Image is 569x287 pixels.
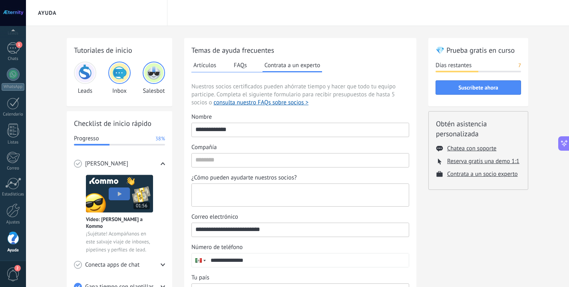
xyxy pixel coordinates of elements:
[214,99,308,107] button: consulta nuestro FAQs sobre socios >
[436,80,521,95] button: Suscríbete ahora
[447,157,519,165] button: Reserva gratis una demo 1:1
[2,248,25,253] div: Ayuda
[74,118,165,128] h2: Checklist de inicio rápido
[436,62,472,70] span: Días restantes
[74,62,96,95] div: Leads
[2,220,25,225] div: Ajustes
[192,123,409,136] input: Nombre
[143,62,165,95] div: Salesbot
[2,140,25,145] div: Listas
[436,119,521,139] h2: Obtén asistencia personalizada
[191,113,212,121] span: Nombre
[2,192,25,197] div: Estadísticas
[2,166,25,171] div: Correo
[263,59,322,72] button: Contrata a un experto
[85,160,128,168] span: [PERSON_NAME]
[192,223,409,236] input: Correo electrónico
[191,243,243,251] span: Número de teléfono
[447,145,496,152] button: Chatea con soporte
[155,135,165,143] span: 38%
[14,265,21,271] span: 2
[436,45,521,55] h2: 💎 Prueba gratis en curso
[191,274,209,282] span: Tu país
[192,253,207,267] div: Mexico: + 52
[191,174,297,182] span: ¿Cómo pueden ayudarte nuestros socios?
[2,112,25,117] div: Calendario
[108,62,131,95] div: Inbox
[85,261,139,269] span: Conecta apps de chat
[16,42,22,48] span: 1
[86,216,153,229] span: Vídeo: [PERSON_NAME] a Kommo
[74,135,99,143] span: Progresso
[191,45,409,55] h2: Temas de ayuda frecuentes
[191,143,217,151] span: Compañía
[86,230,153,254] span: ¡Sujétate! Acompáñanos en este salvaje viaje de inboxes, pipelines y perfiles de lead.
[192,184,407,206] textarea: ¿Cómo pueden ayudarte nuestros socios?
[192,153,409,166] input: Compañía
[2,56,25,62] div: Chats
[74,45,165,55] h2: Tutoriales de inicio
[447,170,518,178] button: Contrata a un socio experto
[2,83,24,91] div: WhatsApp
[191,83,409,107] span: Nuestros socios certificados pueden ahórrate tiempo y hacer que todo tu equipo participe. Complet...
[518,62,521,70] span: 7
[458,85,498,90] span: Suscríbete ahora
[191,59,218,71] button: Artículos
[232,59,249,71] button: FAQs
[207,253,409,267] input: Número de teléfono
[191,213,238,221] span: Correo electrónico
[86,175,153,213] img: Meet video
